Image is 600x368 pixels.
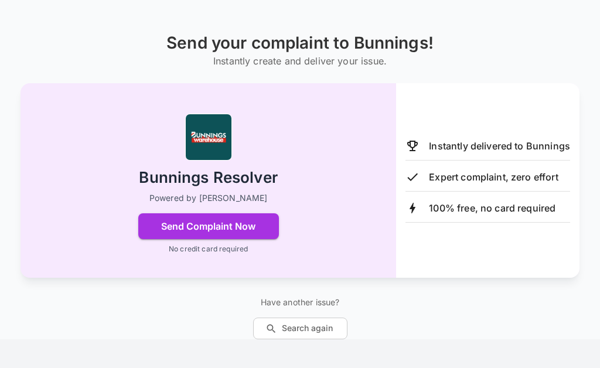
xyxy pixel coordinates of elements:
p: 100% free, no card required [429,201,555,215]
h2: Bunnings Resolver [139,168,278,188]
p: Have another issue? [253,297,347,308]
p: Powered by [PERSON_NAME] [149,192,268,204]
img: Bunnings [185,114,232,161]
p: Expert complaint, zero effort [429,170,558,184]
p: Instantly delivered to Bunnings [429,139,570,153]
button: Send Complaint Now [138,213,279,239]
p: No credit card required [169,244,248,254]
button: Search again [253,318,347,339]
h6: Instantly create and deliver your issue. [166,53,434,69]
h1: Send your complaint to Bunnings! [166,33,434,53]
